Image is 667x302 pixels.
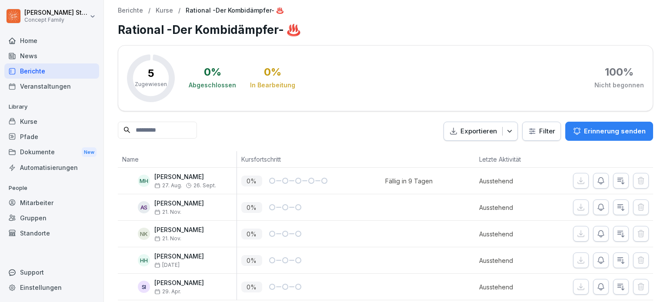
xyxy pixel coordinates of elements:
[4,63,99,79] a: Berichte
[4,160,99,175] a: Automatisierungen
[156,7,173,14] a: Kurse
[4,79,99,94] a: Veranstaltungen
[4,280,99,295] a: Einstellungen
[122,155,232,164] p: Name
[479,229,549,239] p: Ausstehend
[241,282,262,292] p: 0 %
[4,144,99,160] a: DokumenteNew
[565,122,653,141] button: Erinnerung senden
[138,201,150,213] div: AS
[154,253,204,260] p: [PERSON_NAME]
[4,100,99,114] p: Library
[241,255,262,266] p: 0 %
[186,7,283,14] p: Rational -Der Kombidämpfer- ♨️
[138,228,150,240] div: NK
[148,68,154,79] p: 5
[528,127,555,136] div: Filter
[118,7,143,14] a: Berichte
[479,203,549,212] p: Ausstehend
[4,210,99,226] a: Gruppen
[193,183,216,189] span: 26. Sept.
[4,33,99,48] a: Home
[82,147,97,157] div: New
[594,81,644,90] div: Nicht begonnen
[4,129,99,144] a: Pfade
[460,126,497,136] p: Exportieren
[24,9,88,17] p: [PERSON_NAME] Strasser
[385,176,433,186] div: Fällig in 9 Tagen
[154,262,180,268] span: [DATE]
[138,254,150,266] div: HH
[154,279,204,287] p: [PERSON_NAME]
[148,7,150,14] p: /
[4,195,99,210] a: Mitarbeiter
[154,209,181,215] span: 21. Nov.
[241,202,262,213] p: 0 %
[479,155,545,164] p: Letzte Aktivität
[118,21,653,38] h1: Rational -Der Kombidämpfer- ♨️
[178,7,180,14] p: /
[241,176,262,186] p: 0 %
[135,80,167,88] p: Zugewiesen
[584,126,646,136] p: Erinnerung senden
[138,281,150,293] div: SI
[444,122,518,141] button: Exportieren
[241,155,381,164] p: Kursfortschritt
[4,226,99,241] a: Standorte
[241,229,262,239] p: 0 %
[189,81,236,90] div: Abgeschlossen
[4,48,99,63] a: News
[154,289,181,295] span: 29. Apr.
[154,173,216,181] p: [PERSON_NAME]
[605,67,634,77] div: 100 %
[523,122,560,141] button: Filter
[4,114,99,129] a: Kurse
[479,176,549,186] p: Ausstehend
[264,67,281,77] div: 0 %
[154,200,204,207] p: [PERSON_NAME]
[24,17,88,23] p: Concept Family
[479,256,549,265] p: Ausstehend
[204,67,221,77] div: 0 %
[154,183,182,189] span: 27. Aug.
[138,175,150,187] div: MH
[250,81,295,90] div: In Bearbeitung
[4,181,99,195] p: People
[4,144,99,160] div: Dokumente
[479,282,549,292] p: Ausstehend
[4,265,99,280] div: Support
[154,226,204,234] p: [PERSON_NAME]
[154,236,181,242] span: 21. Nov.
